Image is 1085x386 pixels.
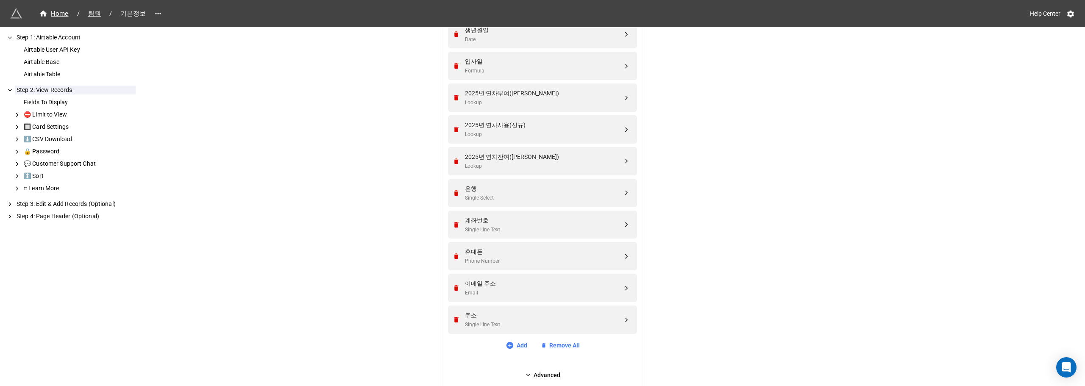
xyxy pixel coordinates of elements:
div: 생년월일 [465,25,623,35]
div: Step 2: View Records [15,86,136,94]
div: ⛔ Limit to View [22,110,136,119]
a: Home [34,8,74,19]
span: 팀원 [83,9,106,19]
div: Airtable User API Key [22,45,136,54]
div: 2025년 연차잔여([PERSON_NAME]) [465,152,623,161]
div: Home [39,9,69,19]
a: Remove [453,253,462,260]
div: Lookup [465,131,623,139]
a: Remove [453,221,462,228]
div: 주소 [465,311,623,320]
div: Airtable Base [22,58,136,67]
li: / [109,9,112,18]
a: Remove [453,94,462,101]
div: 이메일 주소 [465,279,623,288]
a: Remove [453,62,462,69]
a: Advanced [448,370,637,380]
img: miniextensions-icon.73ae0678.png [10,8,22,19]
a: Remove All [541,341,580,350]
div: Airtable Table [22,70,136,79]
div: Step 3: Edit & Add Records (Optional) [15,200,136,208]
div: 2025년 연차사용(신규) [465,120,623,130]
div: 🔲 Card Settings [22,122,136,131]
a: Help Center [1024,6,1066,21]
div: 은행 [465,184,623,193]
a: Remove [453,31,462,38]
div: Step 1: Airtable Account [15,33,136,42]
div: ⌗ Learn More [22,184,136,193]
div: 계좌번호 [465,216,623,225]
div: 입사일 [465,57,623,66]
a: Remove [453,284,462,292]
nav: breadcrumb [34,8,151,19]
span: 기본정보 [115,9,151,19]
div: ⬇️ CSV Download [22,135,136,144]
div: Date [465,36,623,44]
div: Fields To Display [22,98,136,107]
div: Step 4: Page Header (Optional) [15,212,136,221]
li: / [77,9,80,18]
div: Phone Number [465,257,623,265]
a: Add [506,341,527,350]
div: Lookup [465,99,623,107]
div: 휴대폰 [465,247,623,256]
a: Remove [453,189,462,197]
div: Single Select [465,194,623,202]
div: 💬 Customer Support Chat [22,159,136,168]
a: 팀원 [83,8,106,19]
a: Remove [453,316,462,323]
div: ↕️ Sort [22,172,136,181]
div: Open Intercom Messenger [1056,357,1077,378]
div: 🔒 Password [22,147,136,156]
div: Formula [465,67,623,75]
div: Lookup [465,162,623,170]
a: Remove [453,158,462,165]
div: 2025년 연차부여([PERSON_NAME]) [465,89,623,98]
div: Single Line Text [465,321,623,329]
div: Email [465,289,623,297]
div: Single Line Text [465,226,623,234]
a: Remove [453,126,462,133]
